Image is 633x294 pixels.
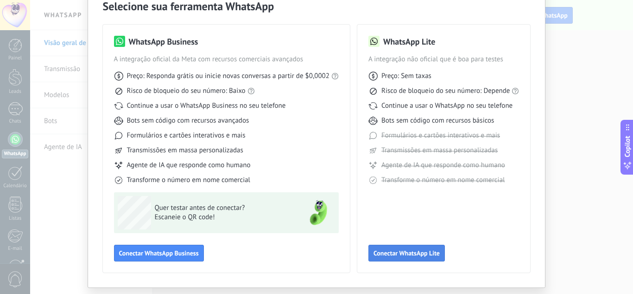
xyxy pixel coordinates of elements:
span: Copilot [623,136,632,157]
h3: WhatsApp Lite [383,36,435,47]
span: Bots sem código com recursos básicos [381,116,494,125]
span: Preço: Responda grátis ou inicie novas conversas a partir de $0,0002 [127,72,329,81]
span: Agente de IA que responde como humano [127,161,251,170]
span: Escaneie o QR code! [155,213,290,222]
h3: WhatsApp Business [129,36,198,47]
span: Continue a usar o WhatsApp no seu telefone [381,101,513,111]
span: Continue a usar o WhatsApp Business no seu telefone [127,101,286,111]
button: Conectar WhatsApp Business [114,245,204,261]
span: Conectar WhatsApp Business [119,250,199,256]
span: Transmissões em massa personalizadas [127,146,243,155]
span: Risco de bloqueio do seu número: Baixo [127,86,246,96]
span: Transmissões em massa personalizadas [381,146,498,155]
span: Preço: Sem taxas [381,72,431,81]
span: Conectar WhatsApp Lite [373,250,440,256]
span: Formulários e cartões interativos e mais [127,131,246,140]
span: Transforme o número em nome comercial [381,176,505,185]
span: Risco de bloqueio do seu número: Depende [381,86,510,96]
button: Conectar WhatsApp Lite [368,245,445,261]
span: Formulários e cartões interativos e mais [381,131,500,140]
span: Transforme o número em nome comercial [127,176,250,185]
span: Quer testar antes de conectar? [155,203,290,213]
img: green-phone.png [302,196,335,229]
span: Agente de IA que responde como humano [381,161,505,170]
span: Bots sem código com recursos avançados [127,116,249,125]
span: A integração oficial da Meta com recursos comerciais avançados [114,55,339,64]
span: A integração não oficial que é boa para testes [368,55,519,64]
